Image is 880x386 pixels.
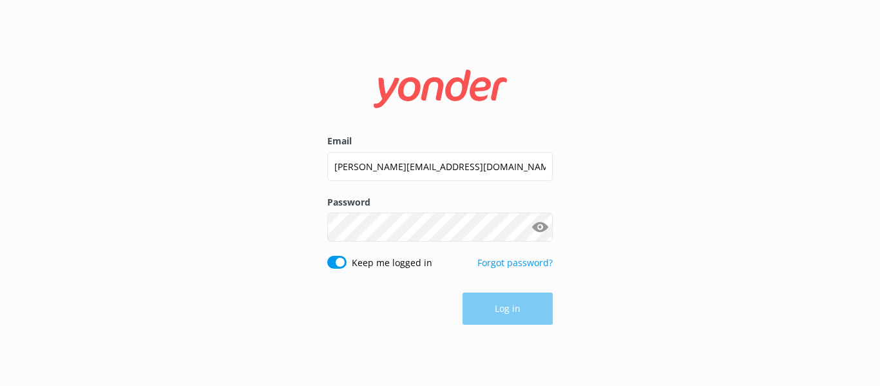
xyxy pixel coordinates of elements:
[327,195,553,209] label: Password
[477,256,553,269] a: Forgot password?
[527,215,553,240] button: Show password
[327,152,553,181] input: user@emailaddress.com
[352,256,432,270] label: Keep me logged in
[327,134,553,148] label: Email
